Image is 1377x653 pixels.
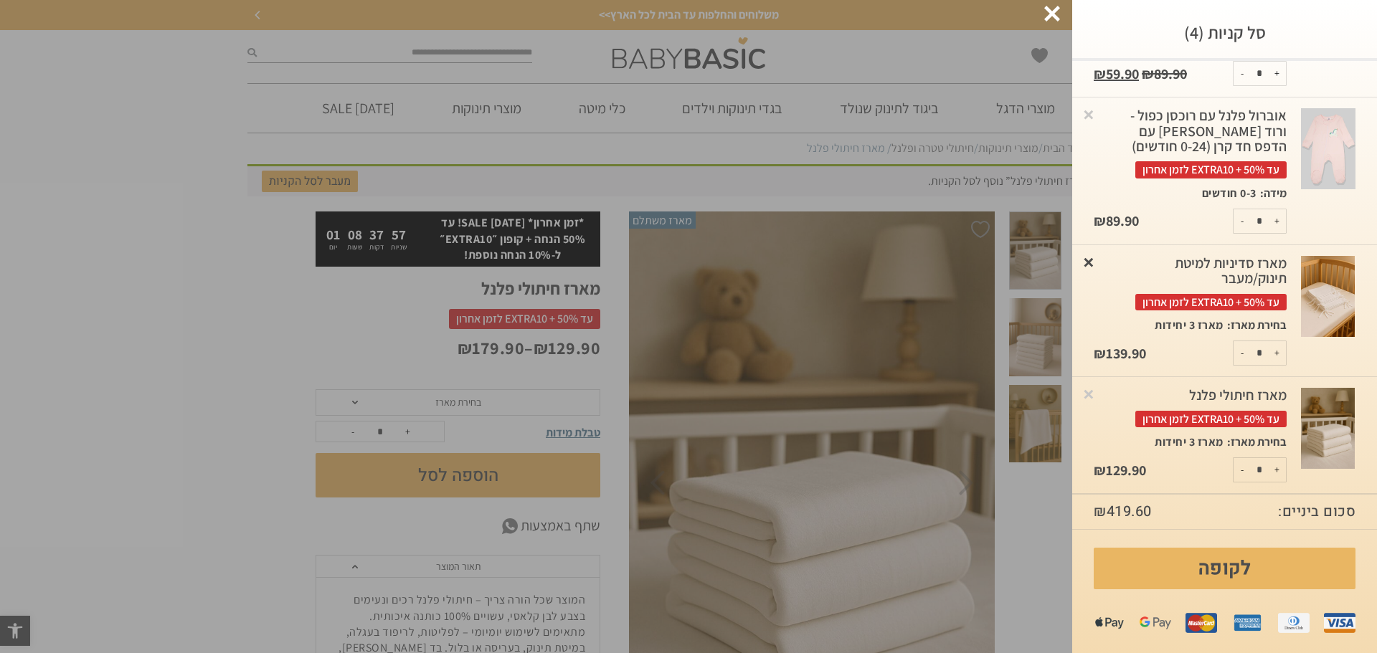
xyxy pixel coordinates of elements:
a: מארז חיתולי פלנל [1301,388,1355,469]
img: mastercard.png [1186,607,1217,639]
button: - [1234,341,1251,365]
span: ₪ [1094,501,1107,522]
dt: בחירת מארז: [1224,318,1287,333]
div: מארז חיתולי פלנל [1094,388,1287,427]
span: עד 50% + EXTRA10 לזמן אחרון [1135,294,1287,310]
p: מארז 3 יחידות [1155,318,1224,333]
bdi: 139.90 [1094,344,1146,363]
span: עד 50% + EXTRA10 לזמן אחרון [1135,161,1287,178]
button: - [1234,62,1251,85]
p: מארז 3 יחידות [1155,434,1224,450]
img: amex.png [1231,607,1263,639]
p: 0-3 חודשים [1202,186,1257,201]
img: diners.png [1278,607,1310,639]
span: ₪ [1094,344,1106,363]
button: + [1268,341,1286,365]
img: apple%20pay.png [1094,607,1125,639]
bdi: 59.90 [1094,65,1139,83]
span: ₪ [1094,65,1106,83]
a: לקופה [1094,548,1355,589]
img: מארז חיתולי פלנל [1301,108,1355,189]
bdi: 89.90 [1094,211,1139,230]
dt: בחירת מארז: [1224,434,1287,450]
input: כמות המוצר [1245,341,1274,365]
span: עזרה [15,10,42,23]
a: מארז סדיניות למיטת תינוק/מעברעד 50% + EXTRA10 לזמן אחרון [1094,256,1287,318]
button: - [1234,458,1251,482]
span: ₪ [1142,65,1154,83]
a: מארז חיתולי פלנלעד 50% + EXTRA10 לזמן אחרון [1094,388,1287,434]
h3: סל קניות (4) [1094,22,1355,44]
img: gpay.png [1140,607,1171,639]
button: + [1268,209,1286,233]
input: כמות המוצר [1245,62,1274,85]
button: + [1268,62,1286,85]
img: מארז חיתולי פלנל [1301,388,1355,469]
bdi: 419.60 [1094,501,1152,522]
span: עד 50% + EXTRA10 לזמן אחרון [1135,411,1287,427]
a: Remove this item [1082,386,1096,401]
img: visa.png [1324,607,1355,639]
img: מארז חיתולי פלנל [1301,256,1355,337]
input: כמות המוצר [1245,209,1274,233]
a: אוברול פלנל עם רוכסן כפול - ורוד [PERSON_NAME] עם הדפס חד קרן (0-24 חודשים)עד 50% + EXTRA10 לזמן ... [1094,108,1287,185]
a: Remove this item [1082,254,1096,269]
bdi: 89.90 [1142,65,1187,83]
button: + [1268,458,1286,482]
dt: מידה: [1257,186,1287,201]
input: כמות המוצר [1245,458,1274,482]
a: Remove this item [1082,107,1096,121]
a: מארז חיתולי פלנל [1301,256,1355,337]
span: ₪ [1094,211,1106,230]
button: - [1234,209,1251,233]
div: מארז סדיניות למיטת תינוק/מעבר [1094,256,1287,310]
strong: סכום ביניים: [1278,502,1355,522]
div: אוברול פלנל עם רוכסן כפול - ורוד [PERSON_NAME] עם הדפס חד קרן (0-24 חודשים) [1094,108,1287,178]
span: ₪ [1094,461,1106,480]
bdi: 129.90 [1094,461,1146,480]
